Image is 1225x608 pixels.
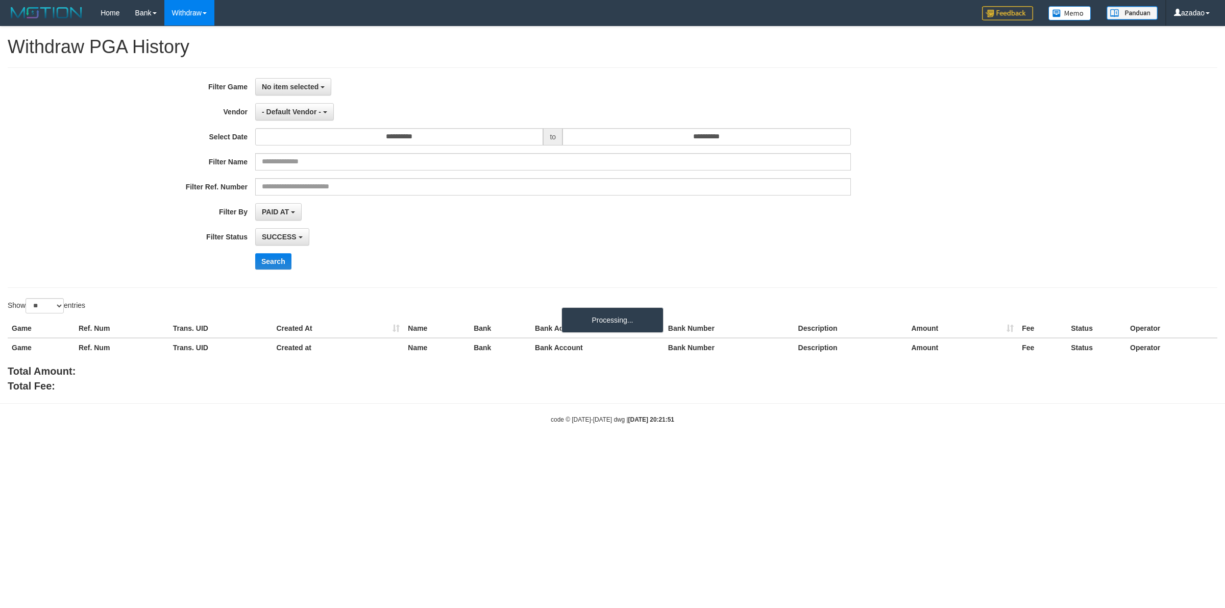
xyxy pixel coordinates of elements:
select: Showentries [26,298,64,313]
th: Operator [1126,319,1217,338]
th: Name [404,338,470,357]
img: panduan.png [1107,6,1158,20]
h1: Withdraw PGA History [8,37,1217,57]
th: Bank Number [664,319,794,338]
strong: [DATE] 20:21:51 [628,416,674,423]
th: Fee [1018,338,1067,357]
button: No item selected [255,78,331,95]
th: Bank Account [531,338,664,357]
th: Ref. Num [75,338,169,357]
th: Bank Account [531,319,664,338]
th: Game [8,338,75,357]
th: Amount [907,338,1018,357]
span: No item selected [262,83,318,91]
th: Bank Number [664,338,794,357]
th: Description [794,319,908,338]
th: Description [794,338,908,357]
th: Bank [470,338,531,357]
span: PAID AT [262,208,289,216]
th: Name [404,319,470,338]
div: Processing... [561,307,664,333]
span: to [543,128,562,145]
span: - Default Vendor - [262,108,321,116]
th: Created At [273,319,404,338]
span: SUCCESS [262,233,297,241]
label: Show entries [8,298,85,313]
th: Ref. Num [75,319,169,338]
b: Total Amount: [8,366,76,377]
small: code © [DATE]-[DATE] dwg | [551,416,674,423]
th: Amount [907,319,1018,338]
th: Fee [1018,319,1067,338]
th: Operator [1126,338,1217,357]
th: Bank [470,319,531,338]
th: Trans. UID [169,338,273,357]
button: SUCCESS [255,228,309,246]
img: Feedback.jpg [982,6,1033,20]
button: - Default Vendor - [255,103,334,120]
th: Status [1067,319,1126,338]
button: PAID AT [255,203,302,221]
th: Game [8,319,75,338]
th: Status [1067,338,1126,357]
b: Total Fee: [8,380,55,392]
th: Created at [273,338,404,357]
th: Trans. UID [169,319,273,338]
button: Search [255,253,291,270]
img: MOTION_logo.png [8,5,85,20]
img: Button%20Memo.svg [1048,6,1091,20]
